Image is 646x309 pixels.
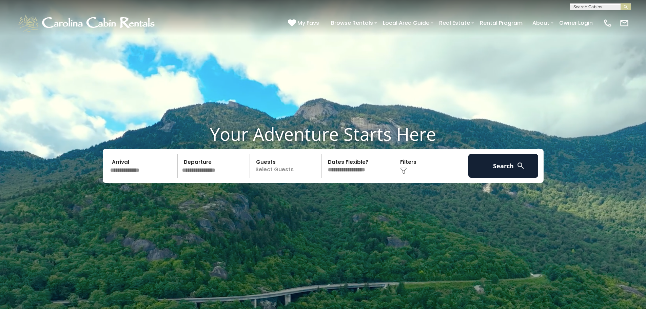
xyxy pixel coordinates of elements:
[328,17,376,29] a: Browse Rentals
[400,168,407,174] img: filter--v1.png
[529,17,553,29] a: About
[297,19,319,27] span: My Favs
[468,154,539,178] button: Search
[5,123,641,144] h1: Your Adventure Starts Here
[379,17,433,29] a: Local Area Guide
[252,154,322,178] p: Select Guests
[476,17,526,29] a: Rental Program
[620,18,629,28] img: mail-regular-white.png
[556,17,596,29] a: Owner Login
[17,13,158,33] img: White-1-1-2.png
[603,18,612,28] img: phone-regular-white.png
[436,17,473,29] a: Real Estate
[516,161,525,170] img: search-regular-white.png
[288,19,321,27] a: My Favs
